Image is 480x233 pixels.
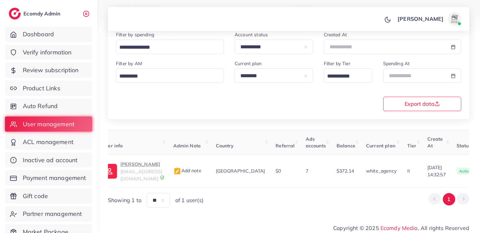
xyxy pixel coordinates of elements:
span: Export data [405,101,440,106]
h2: Ecomdy Admin [23,10,62,17]
span: white_agency [366,168,397,174]
span: [DATE] 14:32:57 [427,164,446,178]
a: Payment management [5,170,92,186]
span: of 1 user(s) [175,196,203,204]
img: ic-user-info.36bf1079.svg [102,164,117,179]
span: Add note [173,168,201,174]
button: Go to page 1 [443,193,455,205]
span: Review subscription [23,66,79,75]
label: Filter by AM [116,60,142,67]
a: Partner management [5,206,92,222]
div: Search for option [324,68,372,83]
a: Dashboard [5,27,92,42]
span: 7 [306,168,308,174]
a: Auto Refund [5,98,92,114]
p: [PERSON_NAME] [398,15,443,23]
span: Dashboard [23,30,54,39]
span: Status [457,143,471,149]
span: Partner management [23,209,82,218]
span: Copyright © 2025 [333,224,469,232]
span: [GEOGRAPHIC_DATA] [216,168,265,174]
span: Current plan [366,143,395,149]
div: Search for option [116,68,224,83]
span: Ads accounts [306,136,326,149]
span: II [407,168,410,174]
input: Search for option [117,42,215,53]
span: Tier [407,143,417,149]
input: Search for option [325,71,364,82]
span: Balance [337,143,355,149]
img: avatar [448,12,461,26]
div: Search for option [116,40,224,54]
ul: Pagination [428,193,469,205]
a: Product Links [5,81,92,96]
span: Payment management [23,174,86,182]
a: Review subscription [5,62,92,78]
span: Product Links [23,84,60,93]
span: [EMAIL_ADDRESS][DOMAIN_NAME] [120,169,162,181]
span: Gift code [23,192,48,200]
a: Inactive ad account [5,152,92,168]
span: Auto Refund [23,102,58,110]
label: Filter by spending [116,31,154,38]
span: Admin Note [173,143,201,149]
span: , All rights Reserved [418,224,469,232]
span: Showing 1 to [108,196,141,204]
span: Referral [276,143,295,149]
span: Create At [427,136,443,149]
p: [PERSON_NAME] [120,160,162,168]
img: 9CAL8B2pu8EFxCJHYAAAAldEVYdGRhdGU6Y3JlYXRlADIwMjItMTItMDlUMDQ6NTg6MzkrMDA6MDBXSlgLAAAAJXRFWHRkYXR... [160,175,165,180]
span: Inactive ad account [23,156,78,165]
span: Country [216,143,234,149]
span: $0 [276,168,281,174]
label: Current plan [235,60,261,67]
input: Search for option [117,71,215,82]
button: Export data [383,97,462,111]
a: Gift code [5,188,92,204]
a: Ecomdy Media [380,225,418,231]
span: $372.14 [337,168,354,174]
a: ACL management [5,134,92,150]
a: logoEcomdy Admin [9,8,62,19]
label: Filter by Tier [324,60,350,67]
a: [PERSON_NAME]avatar [394,12,464,26]
a: User management [5,116,92,132]
a: [PERSON_NAME][EMAIL_ADDRESS][DOMAIN_NAME] [102,160,162,182]
span: active [457,168,474,175]
img: logo [9,8,21,19]
span: Verify information [23,48,72,57]
label: Account status [235,31,268,38]
a: Verify information [5,45,92,60]
label: Spending At [383,60,410,67]
span: User management [23,120,74,129]
span: ACL management [23,138,73,146]
label: Created At [324,31,347,38]
img: admin_note.cdd0b510.svg [173,167,181,175]
span: User info [102,143,123,149]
